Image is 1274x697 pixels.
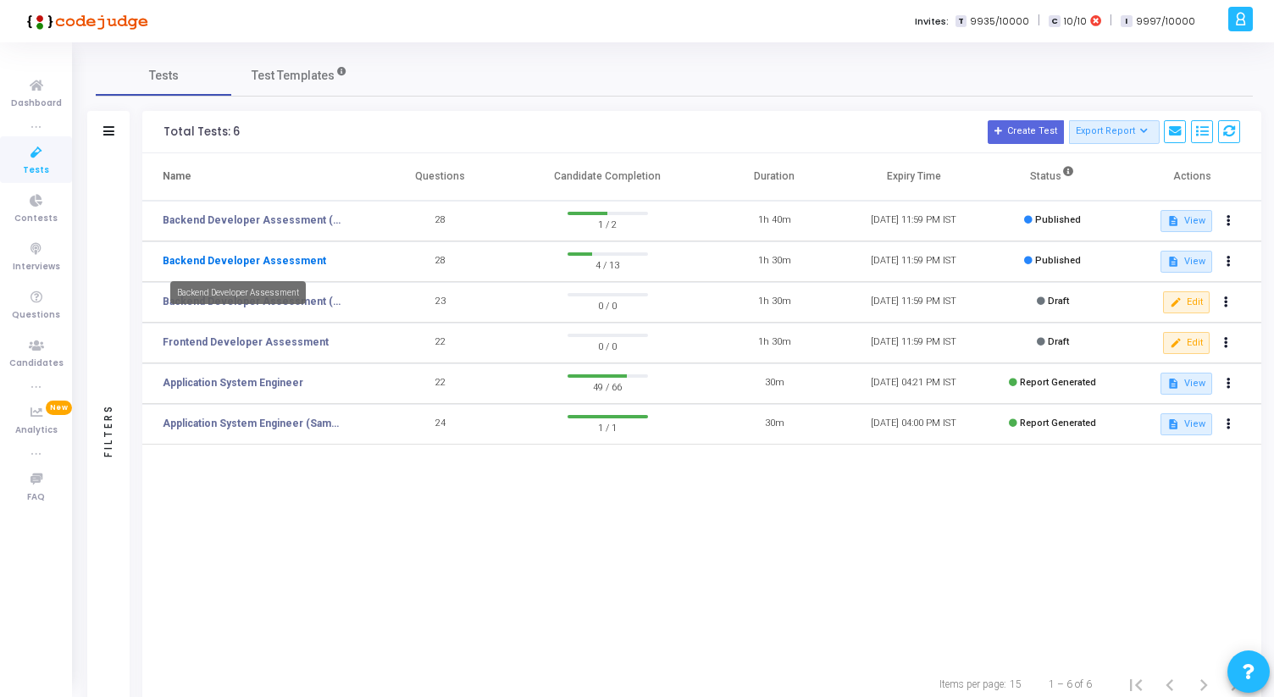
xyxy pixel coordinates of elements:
button: View [1160,251,1212,273]
a: Backend Developer Assessment (C# & .Net) [163,213,345,228]
label: Invites: [915,14,949,29]
button: Edit [1163,291,1210,313]
td: 1h 30m [705,282,844,323]
button: Export Report [1069,120,1160,144]
span: 9997/10000 [1136,14,1195,29]
div: Items per page: [939,677,1006,692]
span: Questions [12,308,60,323]
td: [DATE] 11:59 PM IST [844,282,983,323]
span: Analytics [15,423,58,438]
span: | [1110,12,1112,30]
td: 30m [705,404,844,445]
span: Tests [23,163,49,178]
button: View [1160,373,1212,395]
span: Dashboard [11,97,62,111]
span: Published [1035,255,1081,266]
span: Contests [14,212,58,226]
span: 4 / 13 [568,256,648,273]
td: 22 [371,323,510,363]
div: Total Tests: 6 [163,125,240,139]
td: 1h 40m [705,201,844,241]
span: 1 / 1 [568,418,648,435]
td: 1h 30m [705,241,844,282]
span: 0 / 0 [568,337,648,354]
div: 15 [1010,677,1022,692]
button: View [1160,210,1212,232]
div: Backend Developer Assessment [170,281,306,304]
th: Duration [705,153,844,201]
span: Report Generated [1020,377,1096,388]
span: 1 / 2 [568,215,648,232]
td: 28 [371,201,510,241]
span: Candidates [9,357,64,371]
span: | [1038,12,1040,30]
span: Tests [149,67,179,85]
span: 49 / 66 [568,378,648,395]
td: 28 [371,241,510,282]
td: [DATE] 11:59 PM IST [844,241,983,282]
span: Test Templates [252,67,335,85]
mat-icon: edit [1170,337,1182,349]
span: Interviews [13,260,60,274]
td: 23 [371,282,510,323]
span: FAQ [27,490,45,505]
th: Name [142,153,371,201]
mat-icon: edit [1170,296,1182,308]
button: Create Test [988,120,1064,144]
span: 0 / 0 [568,296,648,313]
span: 10/10 [1064,14,1087,29]
div: 1 – 6 of 6 [1049,677,1092,692]
td: [DATE] 11:59 PM IST [844,201,983,241]
th: Expiry Time [844,153,983,201]
img: logo [21,4,148,38]
div: Filters [101,337,116,523]
span: 9935/10000 [970,14,1029,29]
td: 22 [371,363,510,404]
span: C [1049,15,1060,28]
a: Application System Engineer (Sample Test) [163,416,345,431]
mat-icon: description [1167,378,1179,390]
button: Edit [1163,332,1210,354]
mat-icon: description [1167,215,1179,227]
a: Backend Developer Assessment [163,253,326,268]
a: Application System Engineer [163,375,303,390]
span: New [46,401,72,415]
td: 1h 30m [705,323,844,363]
th: Status [983,153,1122,201]
td: [DATE] 04:00 PM IST [844,404,983,445]
th: Actions [1122,153,1261,201]
mat-icon: description [1167,418,1179,430]
td: 30m [705,363,844,404]
span: T [955,15,967,28]
a: Frontend Developer Assessment [163,335,329,350]
mat-icon: description [1167,256,1179,268]
span: I [1121,15,1132,28]
td: 24 [371,404,510,445]
td: [DATE] 04:21 PM IST [844,363,983,404]
th: Questions [371,153,510,201]
span: Draft [1048,296,1069,307]
span: Draft [1048,336,1069,347]
span: Published [1035,214,1081,225]
span: Report Generated [1020,418,1096,429]
td: [DATE] 11:59 PM IST [844,323,983,363]
th: Candidate Completion [510,153,705,201]
button: View [1160,413,1212,435]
